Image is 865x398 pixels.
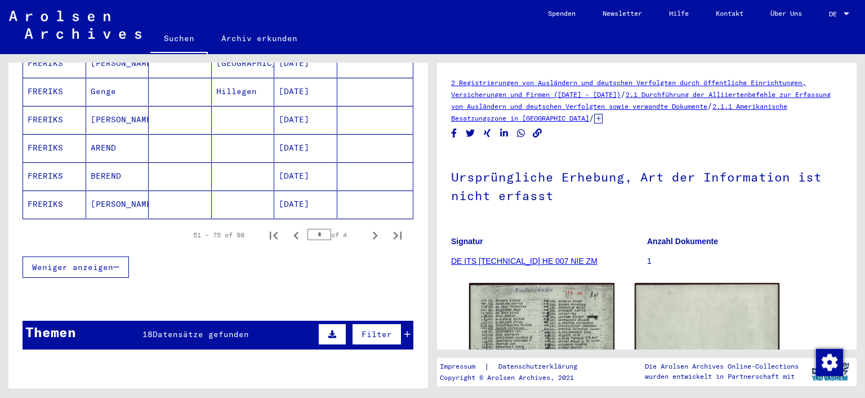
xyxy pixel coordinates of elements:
[23,134,86,162] mat-cell: FRERIKS
[816,349,843,376] img: Zustimmung ändern
[809,357,851,386] img: yv_logo.png
[440,361,484,373] a: Impressum
[451,90,831,110] a: 2.1 Durchführung der Alliiertenbefehle zur Erfassung von Ausländern und deutschen Verfolgten sowi...
[23,78,86,105] mat-cell: FRERIKS
[451,78,806,99] a: 2 Registrierungen von Ausländern und deutschen Verfolgten durch öffentliche Einrichtungen, Versic...
[150,25,208,54] a: Suchen
[23,50,86,77] mat-cell: FRERIKS
[274,106,337,134] mat-cell: [DATE]
[25,322,76,342] div: Themen
[647,237,718,246] b: Anzahl Dokumente
[621,89,626,99] span: /
[451,257,598,266] a: DE ITS [TECHNICAL_ID] HE 007 NIE ZM
[23,191,86,218] mat-cell: FRERIKS
[307,229,364,240] div: of 4
[23,257,129,278] button: Weniger anzeigen
[86,162,149,190] mat-cell: BEREND
[440,361,591,373] div: |
[193,230,244,240] div: 51 – 75 of 98
[352,324,402,345] button: Filter
[86,78,149,105] mat-cell: Genge
[489,361,591,373] a: Datenschutzerklärung
[829,10,841,18] span: DE
[212,50,275,77] mat-cell: [GEOGRAPHIC_DATA]
[274,134,337,162] mat-cell: [DATE]
[86,50,149,77] mat-cell: [PERSON_NAME]
[285,224,307,246] button: Previous page
[86,106,149,134] mat-cell: [PERSON_NAME]
[23,162,86,190] mat-cell: FRERIKS
[274,78,337,105] mat-cell: [DATE]
[707,101,712,111] span: /
[532,126,543,140] button: Copy link
[448,126,460,140] button: Share on Facebook
[440,373,591,383] p: Copyright © Arolsen Archives, 2021
[386,224,409,246] button: Last page
[86,134,149,162] mat-cell: AREND
[645,361,799,372] p: Die Arolsen Archives Online-Collections
[86,191,149,218] mat-cell: [PERSON_NAME]
[9,11,141,39] img: Arolsen_neg.svg
[153,329,249,339] span: Datensätze gefunden
[465,126,476,140] button: Share on Twitter
[589,113,594,123] span: /
[498,126,510,140] button: Share on LinkedIn
[142,329,153,339] span: 18
[364,224,386,246] button: Next page
[362,329,392,339] span: Filter
[274,162,337,190] mat-cell: [DATE]
[262,224,285,246] button: First page
[274,50,337,77] mat-cell: [DATE]
[451,237,483,246] b: Signatur
[32,262,113,272] span: Weniger anzeigen
[274,191,337,218] mat-cell: [DATE]
[208,25,311,52] a: Archiv erkunden
[212,78,275,105] mat-cell: Hillegen
[645,372,799,382] p: wurden entwickelt in Partnerschaft mit
[23,106,86,134] mat-cell: FRERIKS
[647,255,842,267] p: 1
[515,126,527,140] button: Share on WhatsApp
[481,126,493,140] button: Share on Xing
[451,151,842,219] h1: Ursprüngliche Erhebung, Art der Information ist nicht erfasst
